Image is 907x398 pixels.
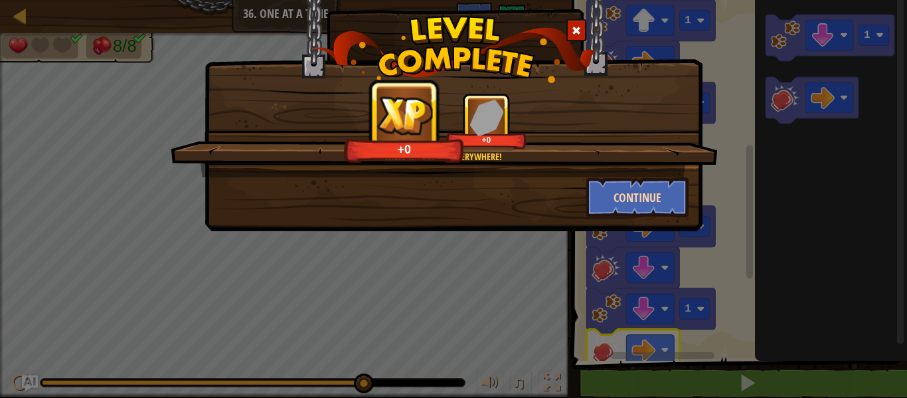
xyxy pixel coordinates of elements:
div: +0 [449,135,524,145]
div: These things are everywhere! [234,150,653,163]
img: reward_icon_xp.png [377,96,433,135]
img: level_complete.png [311,16,596,83]
img: reward_icon_gems.png [469,99,504,136]
div: +0 [348,142,461,157]
button: Continue [586,177,689,217]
